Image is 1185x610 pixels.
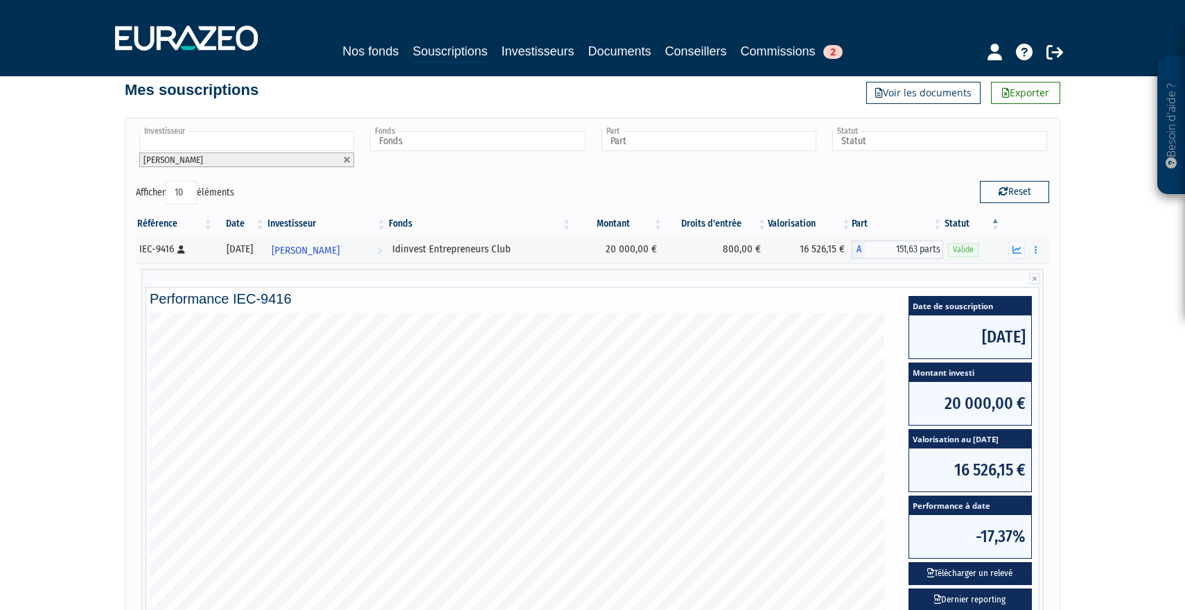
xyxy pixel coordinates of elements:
button: Reset [980,181,1049,203]
span: 151,63 parts [866,241,943,259]
div: IEC-9416 [139,242,209,256]
th: Investisseur: activer pour trier la colonne par ordre croissant [266,212,387,236]
span: A [852,241,866,259]
th: Référence : activer pour trier la colonne par ordre croissant [136,212,214,236]
span: Date de souscription [909,297,1031,315]
th: Montant: activer pour trier la colonne par ordre croissant [572,212,664,236]
span: Valide [948,243,978,256]
td: 16 526,15 € [768,236,852,263]
td: 800,00 € [664,236,768,263]
span: [DATE] [909,315,1031,358]
label: Afficher éléments [136,181,234,204]
span: 20 000,00 € [909,382,1031,425]
span: 2 [823,45,843,59]
span: Valorisation au [DATE] [909,430,1031,448]
span: -17,37% [909,515,1031,558]
div: [DATE] [219,242,261,256]
a: Souscriptions [412,42,487,63]
div: Idinvest Entrepreneurs Club [392,242,568,256]
a: Nos fonds [342,42,398,61]
i: Voir l'investisseur [377,238,382,263]
a: Documents [588,42,651,61]
div: A - Idinvest Entrepreneurs Club [852,241,943,259]
th: Valorisation: activer pour trier la colonne par ordre croissant [768,212,852,236]
th: Statut : activer pour trier la colonne par ordre d&eacute;croissant [943,212,1001,236]
a: Investisseurs [501,42,574,61]
th: Date: activer pour trier la colonne par ordre croissant [214,212,266,236]
a: Commissions2 [741,42,843,61]
th: Droits d'entrée: activer pour trier la colonne par ordre croissant [664,212,768,236]
select: Afficheréléments [166,181,197,204]
span: [PERSON_NAME] [272,238,340,263]
span: 16 526,15 € [909,448,1031,491]
a: Exporter [991,82,1060,104]
p: Besoin d'aide ? [1164,63,1179,188]
span: Montant investi [909,363,1031,382]
th: Fonds: activer pour trier la colonne par ordre croissant [387,212,572,236]
th: Part: activer pour trier la colonne par ordre croissant [852,212,943,236]
td: 20 000,00 € [572,236,664,263]
a: Conseillers [665,42,727,61]
span: Performance à date [909,496,1031,515]
i: [Français] Personne physique [177,245,185,254]
a: [PERSON_NAME] [266,236,387,263]
img: 1732889491-logotype_eurazeo_blanc_rvb.png [115,26,258,51]
a: Voir les documents [866,82,981,104]
span: [PERSON_NAME] [143,155,203,165]
h4: Performance IEC-9416 [150,291,1035,306]
h4: Mes souscriptions [125,82,258,98]
button: Télécharger un relevé [909,562,1032,585]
